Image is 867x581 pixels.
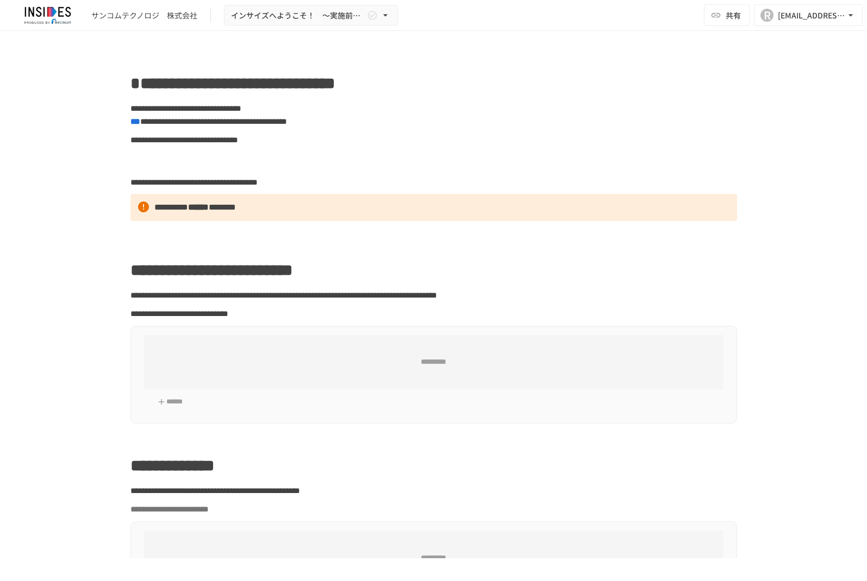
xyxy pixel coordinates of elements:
[726,9,741,21] span: 共有
[224,5,398,26] button: インサイズへようこそ！ ～実施前のご案内～
[778,9,845,22] div: [EMAIL_ADDRESS][DOMAIN_NAME]
[91,10,197,21] div: サンコムテクノロジ 株式会社
[754,4,863,26] button: R[EMAIL_ADDRESS][DOMAIN_NAME]
[231,9,365,22] span: インサイズへようこそ！ ～実施前のご案内～
[760,9,774,22] div: R
[13,7,83,24] img: JmGSPSkPjKwBq77AtHmwC7bJguQHJlCRQfAXtnx4WuV
[704,4,750,26] button: 共有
